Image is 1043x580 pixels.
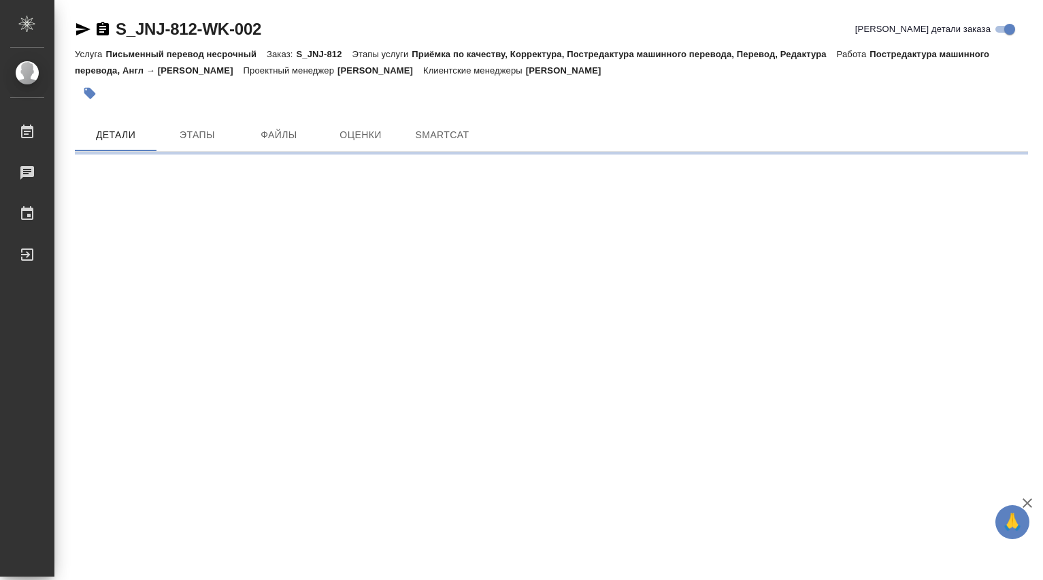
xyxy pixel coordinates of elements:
p: Работа [837,49,870,59]
span: Детали [83,127,148,144]
button: Скопировать ссылку для ЯМессенджера [75,21,91,37]
a: S_JNJ-812-WK-002 [116,20,261,38]
button: Добавить тэг [75,78,105,108]
span: Этапы [165,127,230,144]
span: 🙏 [1001,508,1024,536]
p: Клиентские менеджеры [423,65,526,76]
p: Проектный менеджер [244,65,337,76]
p: Приёмка по качеству, Корректура, Постредактура машинного перевода, Перевод, Редактура [412,49,836,59]
button: 🙏 [995,505,1029,539]
span: Файлы [246,127,312,144]
p: S_JNJ-812 [296,49,352,59]
button: Скопировать ссылку [95,21,111,37]
span: [PERSON_NAME] детали заказа [855,22,991,36]
p: [PERSON_NAME] [337,65,423,76]
p: [PERSON_NAME] [526,65,612,76]
p: Этапы услуги [352,49,412,59]
p: Заказ: [267,49,296,59]
p: Письменный перевод несрочный [105,49,267,59]
p: Услуга [75,49,105,59]
span: Оценки [328,127,393,144]
span: SmartCat [410,127,475,144]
